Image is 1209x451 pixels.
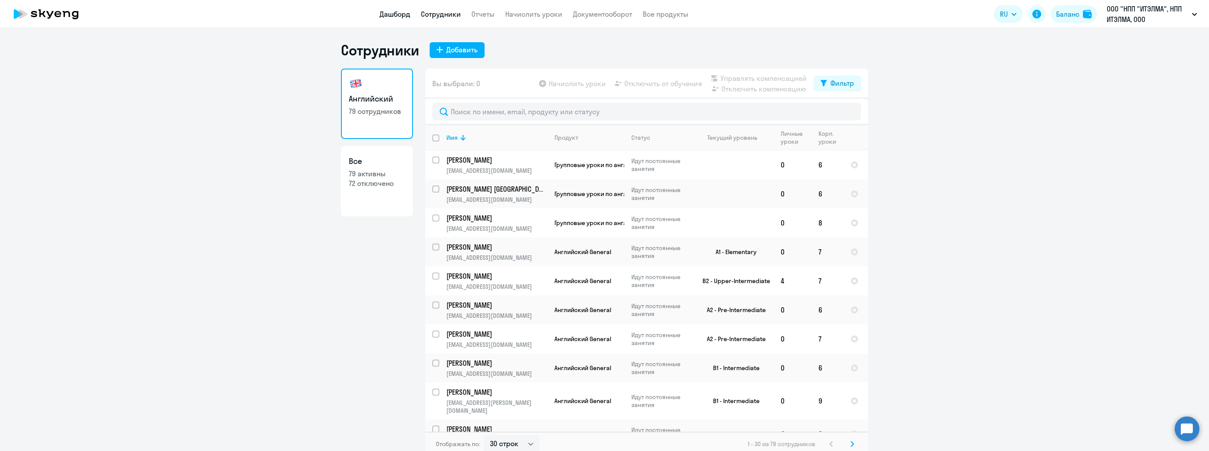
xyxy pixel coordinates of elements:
[341,69,413,139] a: Английский79 сотрудников
[446,387,546,397] p: [PERSON_NAME]
[421,10,461,18] a: Сотрудники
[554,397,611,405] span: Английский General
[811,237,843,266] td: 7
[446,358,546,368] p: [PERSON_NAME]
[446,387,547,397] a: [PERSON_NAME]
[446,341,547,349] p: [EMAIL_ADDRESS][DOMAIN_NAME]
[781,130,811,145] div: Личные уроки
[748,440,815,448] span: 1 - 30 из 79 сотрудников
[341,41,419,59] h1: Сотрудники
[349,169,405,178] p: 79 активны
[811,382,843,419] td: 9
[692,237,774,266] td: A1 - Elementary
[446,312,547,320] p: [EMAIL_ADDRESS][DOMAIN_NAME]
[631,393,691,409] p: Идут постоянные занятия
[774,266,811,295] td: 4
[573,10,632,18] a: Документооборот
[631,215,691,231] p: Идут постоянные занятия
[446,134,458,142] div: Имя
[446,329,547,339] a: [PERSON_NAME]
[631,134,691,142] div: Статус
[774,179,811,208] td: 0
[432,103,861,120] input: Поиск по имени, email, продукту или статусу
[774,419,811,448] td: 4
[446,213,547,223] a: [PERSON_NAME]
[692,353,774,382] td: B1 - Intermediate
[811,266,843,295] td: 7
[446,184,546,194] p: [PERSON_NAME] [GEOGRAPHIC_DATA]
[811,353,843,382] td: 6
[774,382,811,419] td: 0
[631,244,691,260] p: Идут постоянные занятия
[811,179,843,208] td: 6
[811,324,843,353] td: 7
[446,271,546,281] p: [PERSON_NAME]
[1107,4,1188,25] p: ООО "НПП "ИТЭЛМА", НПП ИТЭЛМА, ООО
[830,78,854,88] div: Фильтр
[781,130,805,145] div: Личные уроки
[446,134,547,142] div: Имя
[1102,4,1202,25] button: ООО "НПП "ИТЭЛМА", НПП ИТЭЛМА, ООО
[774,353,811,382] td: 0
[446,44,478,55] div: Добавить
[631,360,691,376] p: Идут постоянные занятия
[774,295,811,324] td: 0
[818,130,843,145] div: Корп. уроки
[554,364,611,372] span: Английский General
[349,178,405,188] p: 72 отключено
[446,370,547,378] p: [EMAIL_ADDRESS][DOMAIN_NAME]
[631,134,650,142] div: Статус
[349,106,405,116] p: 79 сотрудников
[446,358,547,368] a: [PERSON_NAME]
[631,273,691,289] p: Идут постоянные занятия
[446,300,547,310] a: [PERSON_NAME]
[811,150,843,179] td: 6
[1056,9,1079,19] div: Баланс
[631,302,691,318] p: Идут постоянные занятия
[349,76,363,91] img: english
[554,248,611,256] span: Английский General
[774,237,811,266] td: 0
[446,271,547,281] a: [PERSON_NAME]
[446,155,547,165] a: [PERSON_NAME]
[631,186,691,202] p: Идут постоянные занятия
[349,156,405,167] h3: Все
[446,225,547,233] p: [EMAIL_ADDRESS][DOMAIN_NAME]
[554,277,611,285] span: Английский General
[818,130,837,145] div: Корп. уроки
[811,295,843,324] td: 6
[471,10,495,18] a: Отчеты
[692,419,774,448] td: B2 - Upper-Intermediate
[554,335,611,343] span: Английский General
[446,242,547,252] a: [PERSON_NAME]
[554,219,713,227] span: Групповые уроки по английскому языку для взрослых
[699,134,773,142] div: Текущий уровень
[1083,10,1092,18] img: balance
[349,93,405,105] h3: Английский
[643,10,688,18] a: Все продукты
[436,440,480,448] span: Отображать по:
[446,424,546,434] p: [PERSON_NAME]
[446,167,547,175] p: [EMAIL_ADDRESS][DOMAIN_NAME]
[774,208,811,237] td: 0
[446,399,547,415] p: [EMAIL_ADDRESS][PERSON_NAME][DOMAIN_NAME]
[432,78,480,89] span: Вы выбрали: 0
[707,134,757,142] div: Текущий уровень
[554,430,611,438] span: Английский General
[505,10,562,18] a: Начислить уроки
[446,300,546,310] p: [PERSON_NAME]
[554,190,713,198] span: Групповые уроки по английскому языку для взрослых
[1051,5,1097,23] button: Балансbalance
[631,331,691,347] p: Идут постоянные занятия
[1000,9,1008,19] span: RU
[380,10,410,18] a: Дашборд
[554,134,624,142] div: Продукт
[774,150,811,179] td: 0
[430,42,485,58] button: Добавить
[692,266,774,295] td: B2 - Upper-Intermediate
[554,161,713,169] span: Групповые уроки по английскому языку для взрослых
[554,134,578,142] div: Продукт
[774,324,811,353] td: 0
[446,254,547,262] p: [EMAIL_ADDRESS][DOMAIN_NAME]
